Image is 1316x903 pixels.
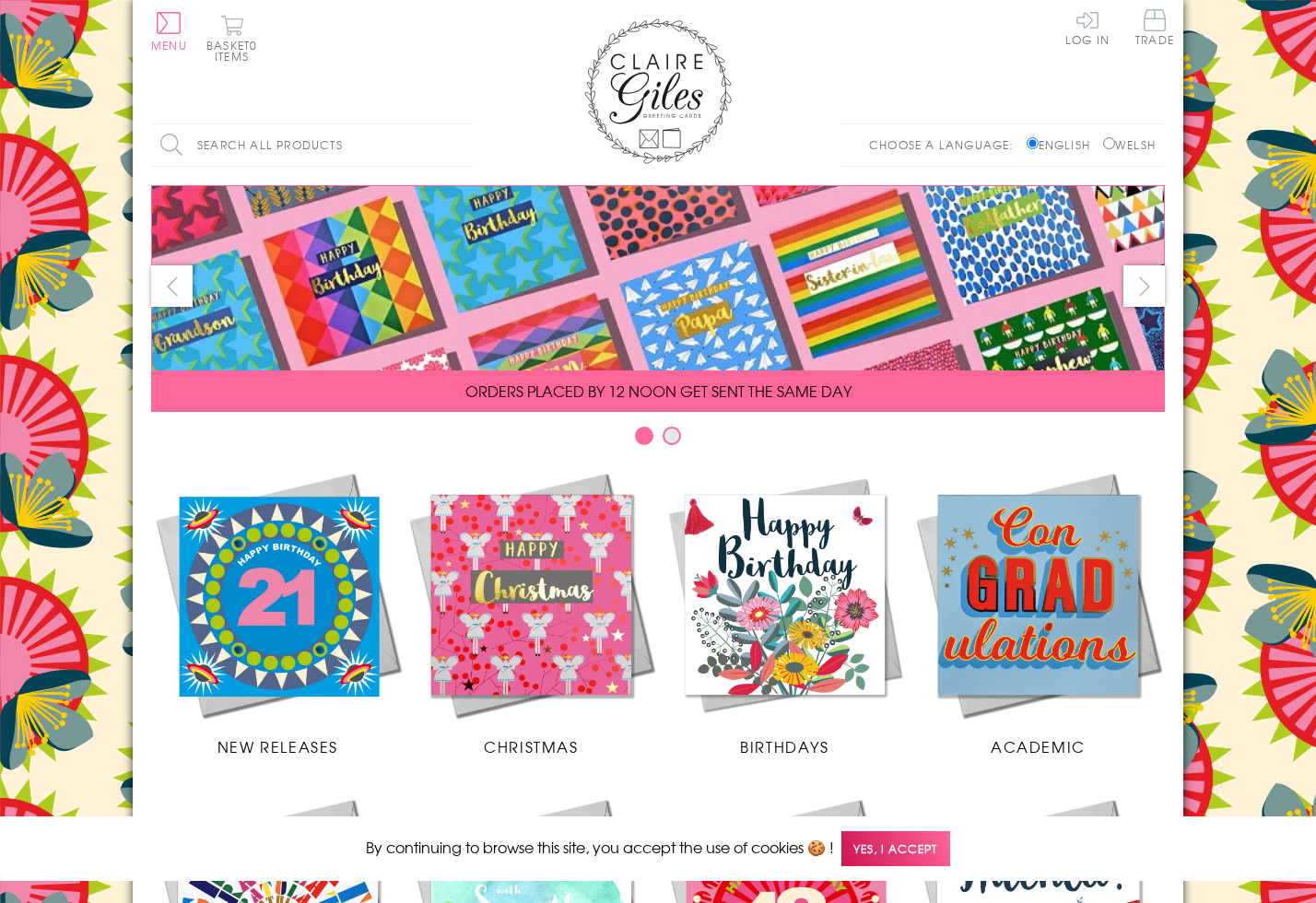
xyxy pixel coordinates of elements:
[869,136,1023,153] p: Choose a language:
[740,735,828,757] span: Birthdays
[151,37,187,53] span: Menu
[1135,9,1174,45] span: Trade
[1027,136,1099,153] label: English
[465,380,852,402] span: ORDERS PLACED BY 12 NOON GET SENT THE SAME DAY
[217,735,338,757] span: New Releases
[1065,9,1110,45] a: Log In
[911,468,1165,757] a: Academic
[151,124,474,166] input: Search all products
[151,12,187,51] button: Menu
[841,831,950,867] span: Yes, I accept
[151,468,405,757] a: New Releases
[1027,137,1039,149] input: English
[151,426,1165,454] div: Carousel Pagination
[584,18,732,164] img: Claire Giles Greetings Cards
[658,468,911,757] a: Birthdays
[484,735,578,757] span: Christmas
[455,124,474,166] input: Search
[151,265,193,307] button: prev
[1123,265,1165,307] button: next
[206,15,257,62] button: Basket0 items
[1103,136,1156,153] label: Welsh
[635,427,653,445] button: Carousel Page 1 (Current Slide)
[405,468,658,757] a: Christmas
[1135,9,1174,49] a: Trade
[215,37,257,64] span: 0 items
[991,735,1086,757] span: Academic
[1103,137,1115,149] input: Welsh
[663,427,681,445] button: Carousel Page 2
